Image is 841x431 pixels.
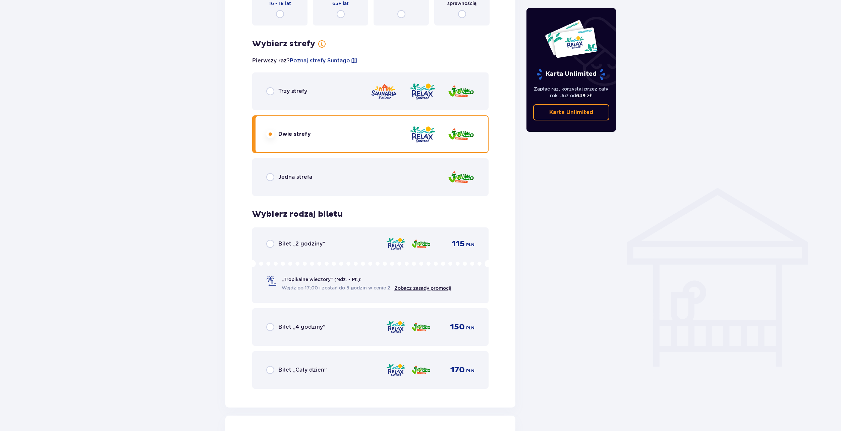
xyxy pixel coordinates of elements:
img: zone logo [409,125,436,144]
p: 170 [450,365,465,375]
p: Zapłać raz, korzystaj przez cały rok. Już od ! [533,86,610,99]
p: Karta Unlimited [549,109,593,116]
img: zone logo [448,168,474,187]
img: zone logo [386,320,406,334]
a: Zobacz zasady promocji [394,285,451,291]
a: Karta Unlimited [533,104,610,120]
img: zone logo [371,82,397,101]
p: Karta Unlimited [536,68,606,80]
p: PLN [466,242,474,248]
p: „Tropikalne wieczory" (Ndz. - Pt.): [282,276,361,283]
img: zone logo [386,363,406,377]
p: Bilet „4 godziny” [278,323,325,331]
p: 150 [450,322,465,332]
a: Poznaj strefy Suntago [290,57,350,64]
img: zone logo [411,237,431,251]
p: Jedna strefa [278,173,312,181]
p: Bilet „2 godziny” [278,240,325,248]
img: zone logo [411,363,431,377]
img: zone logo [386,237,406,251]
img: zone logo [448,125,474,144]
p: PLN [466,325,474,331]
p: Pierwszy raz? [252,57,357,64]
p: Wybierz strefy [252,39,315,49]
p: 115 [452,239,465,249]
img: zone logo [409,82,436,101]
span: Wejdź po 17:00 i zostań do 5 godzin w cenie 2. [282,284,392,291]
p: Wybierz rodzaj biletu [252,209,343,219]
span: 649 zł [576,93,591,98]
img: zone logo [448,82,474,101]
img: zone logo [411,320,431,334]
p: Bilet „Cały dzień” [278,366,327,374]
p: Trzy strefy [278,88,307,95]
p: Dwie strefy [278,130,311,138]
p: PLN [466,368,474,374]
